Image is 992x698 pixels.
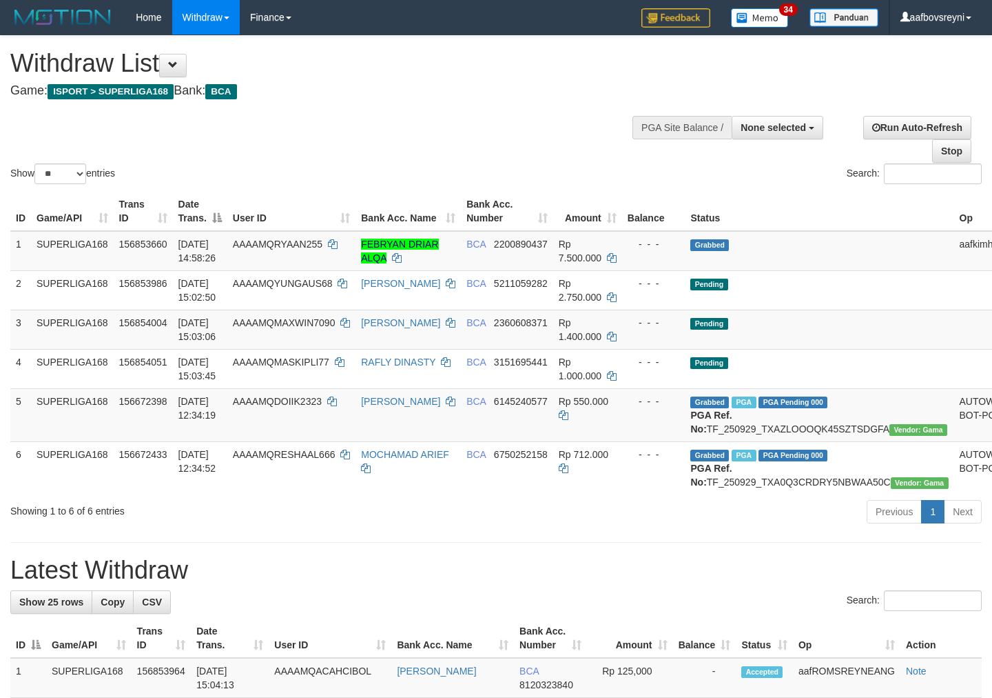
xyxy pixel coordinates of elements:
span: Copy [101,597,125,608]
td: TF_250929_TXA0Q3CRDRY5NBWAA50C [685,441,953,495]
span: None selected [741,122,806,133]
span: Pending [690,279,727,290]
th: Amount: activate to sort column ascending [587,619,672,658]
span: BCA [466,239,486,250]
span: Copy 2360608371 to clipboard [494,317,548,328]
span: [DATE] 14:58:26 [178,239,216,263]
a: [PERSON_NAME] [361,278,440,289]
span: Marked by aafsoycanthlai [732,450,756,461]
span: Vendor URL: https://trx31.1velocity.biz [889,424,947,436]
th: Game/API: activate to sort column ascending [46,619,132,658]
span: AAAAMQRESHAAL666 [233,449,335,460]
td: 5 [10,388,31,441]
span: Rp 1.400.000 [559,317,601,342]
span: Copy 3151695441 to clipboard [494,357,548,368]
span: 156672398 [119,396,167,407]
a: [PERSON_NAME] [361,396,440,407]
td: SUPERLIGA168 [31,270,114,310]
th: Balance: activate to sort column ascending [673,619,736,658]
td: - [673,658,736,698]
td: 6 [10,441,31,495]
a: Stop [932,139,971,163]
a: MOCHAMAD ARIEF [361,449,449,460]
a: FEBRYAN DRIAR ALQA [361,239,438,263]
span: Accepted [741,666,783,678]
div: - - - [628,316,680,330]
a: Previous [867,500,922,523]
span: 156853660 [119,239,167,250]
td: SUPERLIGA168 [31,441,114,495]
span: Rp 2.750.000 [559,278,601,303]
td: 3 [10,310,31,349]
span: BCA [466,317,486,328]
span: AAAAMQMAXWIN7090 [233,317,335,328]
span: Rp 550.000 [559,396,608,407]
select: Showentries [34,163,86,184]
td: Rp 125,000 [587,658,672,698]
span: 156672433 [119,449,167,460]
span: 34 [779,3,798,16]
span: [DATE] 15:03:45 [178,357,216,381]
span: Copy 6145240577 to clipboard [494,396,548,407]
span: AAAAMQRYAAN255 [233,239,322,250]
b: PGA Ref. No: [690,410,732,435]
span: Marked by aafsoycanthlai [732,397,756,408]
th: Date Trans.: activate to sort column descending [173,192,227,231]
td: 156853964 [132,658,192,698]
div: - - - [628,355,680,369]
th: Date Trans.: activate to sort column ascending [191,619,269,658]
td: AAAAMQACAHCIBOL [269,658,391,698]
a: Run Auto-Refresh [863,116,971,139]
th: Game/API: activate to sort column ascending [31,192,114,231]
td: 4 [10,349,31,388]
th: Bank Acc. Name: activate to sort column ascending [355,192,461,231]
span: Copy 6750252158 to clipboard [494,449,548,460]
span: CSV [142,597,162,608]
span: AAAAMQMASKIPLI77 [233,357,329,368]
div: - - - [628,277,680,290]
th: ID [10,192,31,231]
img: Feedback.jpg [641,8,710,28]
th: Bank Acc. Number: activate to sort column ascending [461,192,553,231]
span: Grabbed [690,450,729,461]
span: PGA Pending [758,397,827,408]
a: CSV [133,590,171,614]
td: aafROMSREYNEANG [793,658,900,698]
h1: Withdraw List [10,50,648,77]
img: MOTION_logo.png [10,7,115,28]
span: Pending [690,357,727,369]
img: panduan.png [809,8,878,27]
a: [PERSON_NAME] [397,666,476,677]
span: Rp 7.500.000 [559,239,601,263]
span: 156854004 [119,317,167,328]
span: Copy 8120323840 to clipboard [519,679,573,690]
a: Show 25 rows [10,590,92,614]
span: Copy 2200890437 to clipboard [494,239,548,250]
td: SUPERLIGA168 [31,349,114,388]
span: AAAAMQDOIIK2323 [233,396,322,407]
span: PGA Pending [758,450,827,461]
span: BCA [466,396,486,407]
span: Pending [690,318,727,330]
span: Vendor URL: https://trx31.1velocity.biz [891,477,949,489]
span: BCA [466,449,486,460]
label: Search: [847,163,982,184]
td: SUPERLIGA168 [31,231,114,271]
span: BCA [519,666,539,677]
a: Note [906,666,927,677]
th: Op: activate to sort column ascending [793,619,900,658]
td: SUPERLIGA168 [31,388,114,441]
h4: Game: Bank: [10,84,648,98]
span: Show 25 rows [19,597,83,608]
td: [DATE] 15:04:13 [191,658,269,698]
th: Status: activate to sort column ascending [736,619,793,658]
a: Copy [92,590,134,614]
td: TF_250929_TXAZLOOOQK45SZTSDGFA [685,388,953,441]
a: RAFLY DINASTY [361,357,435,368]
th: Bank Acc. Name: activate to sort column ascending [391,619,514,658]
span: BCA [205,84,236,99]
input: Search: [884,590,982,611]
h1: Latest Withdraw [10,557,982,584]
span: BCA [466,278,486,289]
th: Trans ID: activate to sort column ascending [114,192,173,231]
